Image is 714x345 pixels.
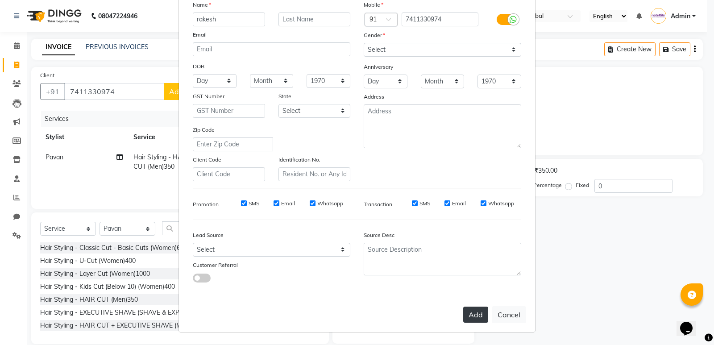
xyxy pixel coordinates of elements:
label: SMS [419,200,430,208]
iframe: chat widget [677,309,705,336]
label: Client Code [193,156,221,164]
label: Identification No. [278,156,320,164]
label: Email [281,200,295,208]
input: Enter Zip Code [193,137,273,151]
label: Email [452,200,466,208]
label: Gender [364,31,385,39]
input: First Name [193,12,265,26]
label: Email [193,31,207,39]
label: SMS [249,200,259,208]
label: DOB [193,62,204,71]
input: Mobile [402,12,479,26]
input: Last Name [278,12,351,26]
button: Cancel [492,306,526,323]
label: Anniversary [364,63,393,71]
label: Mobile [364,1,383,9]
label: Whatsapp [317,200,343,208]
label: Source Desc [364,231,394,239]
label: GST Number [193,92,224,100]
label: Promotion [193,200,219,208]
label: Name [193,1,211,9]
input: GST Number [193,104,265,118]
input: Client Code [193,167,265,181]
label: Address [364,93,384,101]
label: Lead Source [193,231,224,239]
label: Whatsapp [488,200,514,208]
label: State [278,92,291,100]
label: Customer Referral [193,261,238,269]
label: Transaction [364,200,392,208]
input: Resident No. or Any Id [278,167,351,181]
button: Add [463,307,488,323]
input: Email [193,42,350,56]
label: Zip Code [193,126,215,134]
